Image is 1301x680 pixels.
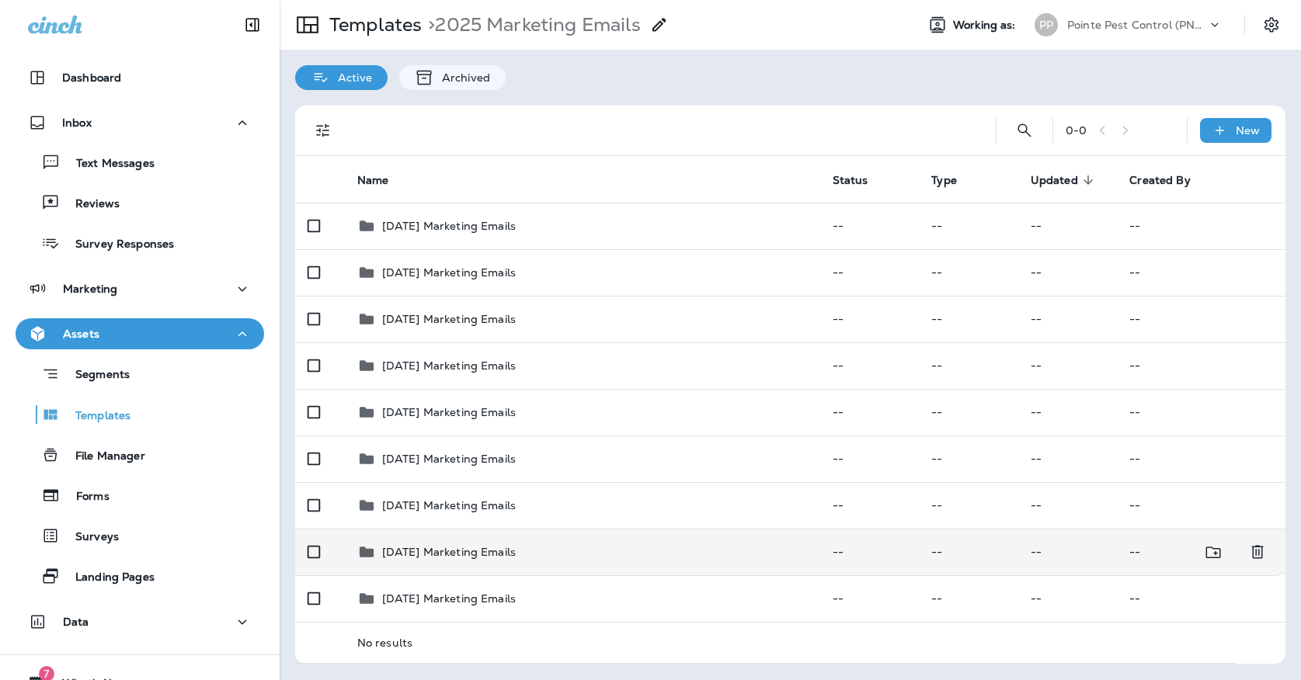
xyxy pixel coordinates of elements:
[63,616,89,628] p: Data
[820,482,920,529] td: --
[931,174,957,187] span: Type
[820,296,920,342] td: --
[1031,173,1098,187] span: Updated
[60,409,130,424] p: Templates
[422,13,641,36] p: 2025 Marketing Emails
[820,575,920,622] td: --
[434,71,490,84] p: Archived
[919,482,1018,529] td: --
[1018,389,1118,435] td: --
[16,227,264,259] button: Survey Responses
[1067,19,1207,31] p: Pointe Pest Control (PNW)
[1031,174,1078,187] span: Updated
[1018,296,1118,342] td: --
[382,313,516,325] p: [DATE] Marketing Emails
[323,13,422,36] p: Templates
[1198,536,1230,568] button: Move to folder
[16,107,264,138] button: Inbox
[16,398,264,431] button: Templates
[16,479,264,512] button: Forms
[61,157,155,172] p: Text Messages
[1242,536,1273,568] button: Delete
[382,359,516,372] p: [DATE] Marketing Emails
[357,174,389,187] span: Name
[60,238,174,252] p: Survey Responses
[820,435,920,482] td: --
[16,146,264,179] button: Text Messages
[1258,11,1285,39] button: Settings
[60,449,145,464] p: File Manager
[953,19,1019,32] span: Working as:
[16,62,264,93] button: Dashboard
[382,220,516,232] p: [DATE] Marketing Emails
[63,328,99,340] p: Assets
[345,622,1237,663] td: No results
[820,203,920,249] td: --
[330,71,372,84] p: Active
[1117,482,1285,529] td: --
[16,519,264,552] button: Surveys
[1018,203,1118,249] td: --
[833,173,889,187] span: Status
[16,186,264,219] button: Reviews
[63,283,117,295] p: Marketing
[1018,482,1118,529] td: --
[60,368,130,383] p: Segments
[382,266,516,279] p: [DATE] Marketing Emails
[919,203,1018,249] td: --
[16,606,264,637] button: Data
[357,173,409,187] span: Name
[1018,575,1118,622] td: --
[919,529,1018,575] td: --
[919,575,1018,622] td: --
[833,174,868,187] span: Status
[1117,249,1285,296] td: --
[919,389,1018,435] td: --
[231,9,274,40] button: Collapse Sidebar
[16,560,264,592] button: Landing Pages
[1117,389,1285,435] td: --
[820,342,920,389] td: --
[382,546,516,558] p: [DATE] Marketing Emails
[16,357,264,390] button: Segments
[1117,435,1285,482] td: --
[1117,296,1285,342] td: --
[62,71,121,84] p: Dashboard
[1117,342,1285,389] td: --
[60,571,155,585] p: Landing Pages
[62,116,92,129] p: Inbox
[820,389,920,435] td: --
[1117,203,1285,249] td: --
[1066,124,1087,137] div: 0 - 0
[1018,435,1118,482] td: --
[16,273,264,304] button: Marketing
[382,453,516,465] p: [DATE] Marketing Emails
[820,529,920,575] td: --
[382,499,516,512] p: [DATE] Marketing Emails
[1009,115,1040,146] button: Search Templates
[1129,174,1190,187] span: Created By
[60,197,120,212] p: Reviews
[1117,529,1236,575] td: --
[61,490,110,505] p: Forms
[382,592,516,605] p: [DATE] Marketing Emails
[919,296,1018,342] td: --
[1035,13,1058,36] div: PP
[16,318,264,349] button: Assets
[1117,575,1285,622] td: --
[60,530,119,545] p: Surveys
[1129,173,1210,187] span: Created By
[931,173,977,187] span: Type
[308,115,339,146] button: Filters
[1236,124,1260,137] p: New
[919,435,1018,482] td: --
[820,249,920,296] td: --
[382,406,516,418] p: [DATE] Marketing Emails
[919,249,1018,296] td: --
[1018,529,1118,575] td: --
[1018,249,1118,296] td: --
[16,439,264,471] button: File Manager
[919,342,1018,389] td: --
[1018,342,1118,389] td: --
